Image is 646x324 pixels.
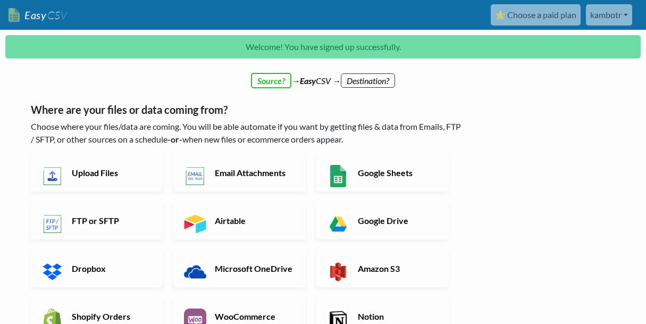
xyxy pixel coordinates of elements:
h6: Notion [355,311,439,321]
a: FTP or SFTP [31,202,163,239]
img: Google Drive App & API [327,213,349,235]
img: Airtable App & API [184,213,206,235]
h6: Google Drive [355,215,439,226]
h6: Google Sheets [355,168,439,178]
div: → CSV → [20,64,626,87]
h6: Dropbox [69,263,153,273]
h6: Amazon S3 [355,263,439,273]
a: kambotr [586,4,632,26]
a: Microsoft OneDrive [173,250,306,287]
img: Amazon S3 App & API [327,261,349,283]
a: EasyCSV [9,4,67,26]
a: Email Attachments [173,154,306,192]
p: Welcome! You have signed up successfully. [5,35,641,59]
img: FTP or SFTP App & API [41,213,64,235]
a: Dropbox [31,250,163,287]
img: Dropbox App & API [41,261,64,283]
b: -or- [167,134,182,144]
h5: Where are your files or data coming from? [31,103,464,116]
a: Upload Files [31,154,163,192]
h6: FTP or SFTP [69,215,153,226]
img: Upload Files App & API [41,165,64,187]
a: Amazon S3 [316,250,449,287]
span: CSV [46,9,67,22]
img: Microsoft OneDrive App & API [184,261,206,283]
h6: Microsoft OneDrive [212,263,296,273]
img: Email New CSV or XLSX File App & API [184,165,206,187]
img: Google Sheets App & API [327,165,349,187]
a: Airtable [173,202,306,239]
p: Choose where your files/data are coming. You will be able automate if you want by getting files &... [31,120,464,146]
h6: Upload Files [69,168,153,178]
h6: Shopify Orders [69,311,153,321]
a: Google Drive [316,202,449,239]
h6: WooCommerce [212,311,296,321]
h6: Airtable [212,215,296,226]
a: ⭐ Choose a paid plan [491,4,581,26]
a: Google Sheets [316,154,449,192]
h6: Email Attachments [212,168,296,178]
